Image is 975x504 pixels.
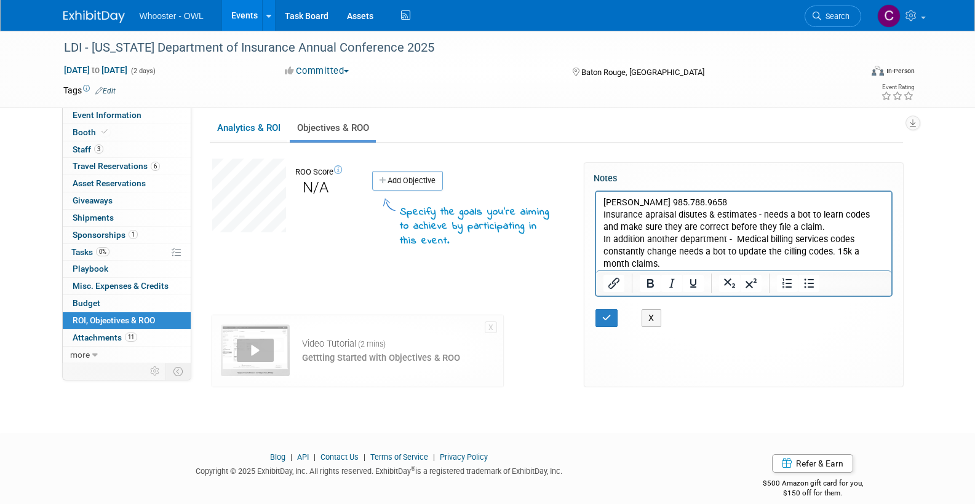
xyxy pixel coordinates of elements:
button: Committed [281,65,354,77]
a: Playbook [63,261,191,277]
img: Format-Inperson.png [872,66,884,76]
a: Travel Reservations6 [63,158,191,175]
span: more [70,350,90,360]
span: to [90,65,101,75]
span: Misc. Expenses & Credits [73,281,169,291]
a: Search [805,6,861,27]
a: Privacy Policy [440,452,488,462]
td: Toggle Event Tabs [165,363,191,379]
button: Italic [661,275,682,292]
sup: ® [411,465,415,472]
button: Bold [640,275,661,292]
a: Giveaways [63,192,191,209]
span: 11 [125,333,137,342]
a: Booth [63,124,191,141]
button: Bullet list [798,275,819,292]
span: | [360,452,368,462]
div: Gettting Started with Objectives & ROO [302,352,460,364]
a: Misc. Expenses & Credits [63,278,191,294]
span: Asset Reservations [73,178,146,188]
span: Tasks [71,247,109,257]
a: Refer & Earn [772,454,853,473]
a: API [297,452,309,462]
a: Edit [95,87,116,95]
span: Giveaways [73,195,113,205]
div: Specify the goals you're aiming to achieve by participating in this event. [400,205,557,249]
span: (2 mins) [358,339,386,350]
a: Attachments11 [63,329,191,346]
span: Budget [73,298,100,308]
span: Shipments [73,213,114,222]
span: ROI, Objectives & ROO [73,315,155,325]
a: Event Information [63,107,191,124]
iframe: Rich Text Area [596,192,891,270]
a: Asset Reservations [63,175,191,192]
span: 6 [151,162,160,171]
img: ExhibitDay [63,10,125,23]
div: Video Tutorial [302,337,460,350]
div: Copyright © 2025 ExhibitDay, Inc. All rights reserved. ExhibitDay is a registered trademark of Ex... [63,463,696,477]
span: | [287,452,295,462]
span: Attachments [73,333,137,342]
div: Event Rating [881,84,914,90]
div: In-Person [886,66,915,76]
span: 3 [94,144,103,154]
div: N/A [296,178,335,197]
button: Insert/edit link [603,275,624,292]
span: | [430,452,438,462]
td: Personalize Event Tab Strip [145,363,166,379]
a: Shipments [63,210,191,226]
a: Budget [63,295,191,312]
a: Staff3 [63,141,191,158]
img: Clare Louise Southcombe [877,4,901,28]
span: Baton Rouge, [GEOGRAPHIC_DATA] [581,68,704,77]
span: Travel Reservations [73,161,160,171]
i: Booth reservation complete [101,128,108,135]
span: (2 days) [130,67,156,75]
a: Contact Us [320,452,359,462]
div: Event Format [789,64,915,82]
button: Superscript [741,275,762,292]
span: Search [821,12,850,21]
a: Objectives & ROO [290,116,376,140]
div: $150 off for them. [714,488,912,498]
span: Event Information [73,110,141,120]
div: LDI - [US_STATE] Department of Insurance Annual Conference 2025 [60,37,843,59]
button: X [485,321,497,333]
div: Notes [594,172,894,184]
span: Staff [73,144,103,154]
a: Blog [270,452,285,462]
a: Add Objective [372,171,443,191]
a: Analytics & ROI [210,116,287,140]
span: 0% [96,247,109,256]
td: Tags [63,84,116,96]
div: ROO Score [295,167,343,178]
span: Sponsorships [73,230,138,240]
span: Booth [73,127,110,137]
button: Numbered list [777,275,798,292]
a: Terms of Service [370,452,428,462]
a: more [63,347,191,363]
span: 1 [129,230,138,239]
a: Tasks0% [63,244,191,261]
a: ROI, Objectives & ROO [63,312,191,329]
div: $500 Amazon gift card for you, [714,470,912,498]
span: [DATE] [DATE] [63,65,128,76]
span: | [311,452,319,462]
span: Whooster - OWL [140,11,204,21]
div: Play [237,339,274,362]
button: Underline [683,275,704,292]
a: Sponsorships1 [63,227,191,243]
button: Subscript [719,275,740,292]
span: Playbook [73,264,108,274]
button: X [642,309,661,327]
